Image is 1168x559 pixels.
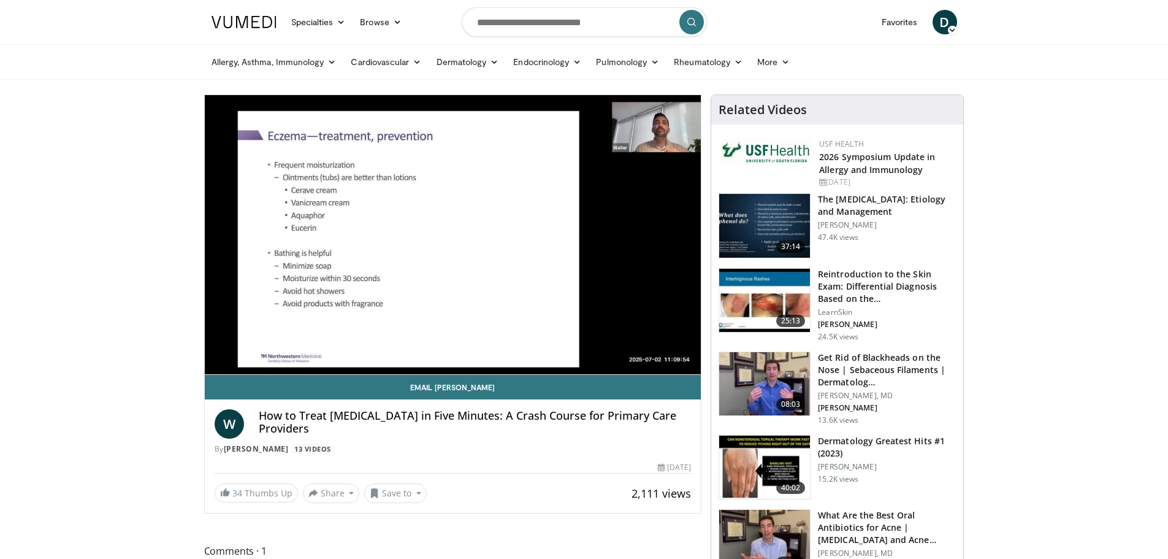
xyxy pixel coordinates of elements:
[719,268,956,342] a: 25:13 Reintroduction to the Skin Exam: Differential Diagnosis Based on the… LearnSkin [PERSON_NAM...
[933,10,957,34] a: D
[719,436,810,499] img: 167f4955-2110-4677-a6aa-4d4647c2ca19.150x105_q85_crop-smart_upscale.jpg
[232,487,242,499] span: 34
[818,403,956,413] p: [PERSON_NAME]
[212,16,277,28] img: VuMedi Logo
[719,352,810,416] img: 54dc8b42-62c8-44d6-bda4-e2b4e6a7c56d.150x105_q85_crop-smart_upscale.jpg
[819,177,953,188] div: [DATE]
[291,444,335,454] a: 13 Videos
[818,307,956,317] p: LearnSkin
[819,151,935,175] a: 2026 Symposium Update in Allergy and Immunology
[215,484,298,503] a: 34 Thumbs Up
[462,7,707,37] input: Search topics, interventions
[818,220,956,230] p: [PERSON_NAME]
[818,415,858,425] p: 13.6K views
[205,375,701,399] a: Email [PERSON_NAME]
[874,10,925,34] a: Favorites
[589,50,666,74] a: Pulmonology
[284,10,353,34] a: Specialties
[719,194,810,258] img: c5af237d-e68a-4dd3-8521-77b3daf9ece4.150x105_q85_crop-smart_upscale.jpg
[204,543,702,559] span: Comments 1
[818,352,956,388] h3: Get Rid of Blackheads on the Nose | Sebaceous Filaments | Dermatolog…
[429,50,506,74] a: Dermatology
[818,233,858,242] p: 47.4K views
[818,193,956,218] h3: The [MEDICAL_DATA]: Etiology and Management
[632,486,691,501] span: 2,111 views
[719,269,810,333] img: 022c50fb-a848-4cac-a9d8-ea0906b33a1b.150x105_q85_crop-smart_upscale.jpg
[776,398,806,411] span: 08:03
[818,332,858,342] p: 24.5K views
[343,50,429,74] a: Cardiovascular
[818,391,956,401] p: [PERSON_NAME], MD
[719,435,956,500] a: 40:02 Dermatology Greatest Hits #1 (2023) [PERSON_NAME] 15.2K views
[818,435,956,460] h3: Dermatology Greatest Hits #1 (2023)
[818,509,956,546] h3: What Are the Best Oral Antibiotics for Acne | [MEDICAL_DATA] and Acne…
[776,315,806,327] span: 25:13
[750,50,797,74] a: More
[819,139,864,149] a: USF Health
[205,95,701,375] video-js: Video Player
[259,409,692,436] h4: How to Treat [MEDICAL_DATA] in Five Minutes: A Crash Course for Primary Care Providers
[818,320,956,330] p: [PERSON_NAME]
[818,474,858,484] p: 15.2K views
[818,268,956,305] h3: Reintroduction to the Skin Exam: Differential Diagnosis Based on the…
[818,549,956,558] p: [PERSON_NAME], MD
[658,462,691,473] div: [DATE]
[353,10,409,34] a: Browse
[818,462,956,472] p: [PERSON_NAME]
[224,444,289,454] a: [PERSON_NAME]
[666,50,750,74] a: Rheumatology
[364,484,427,503] button: Save to
[776,241,806,253] span: 37:14
[721,139,813,166] img: 6ba8804a-8538-4002-95e7-a8f8012d4a11.png.150x105_q85_autocrop_double_scale_upscale_version-0.2.jpg
[506,50,589,74] a: Endocrinology
[215,409,244,439] a: W
[303,484,360,503] button: Share
[215,444,692,455] div: By
[204,50,344,74] a: Allergy, Asthma, Immunology
[776,482,806,494] span: 40:02
[719,193,956,258] a: 37:14 The [MEDICAL_DATA]: Etiology and Management [PERSON_NAME] 47.4K views
[719,102,807,117] h4: Related Videos
[719,352,956,425] a: 08:03 Get Rid of Blackheads on the Nose | Sebaceous Filaments | Dermatolog… [PERSON_NAME], MD [PE...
